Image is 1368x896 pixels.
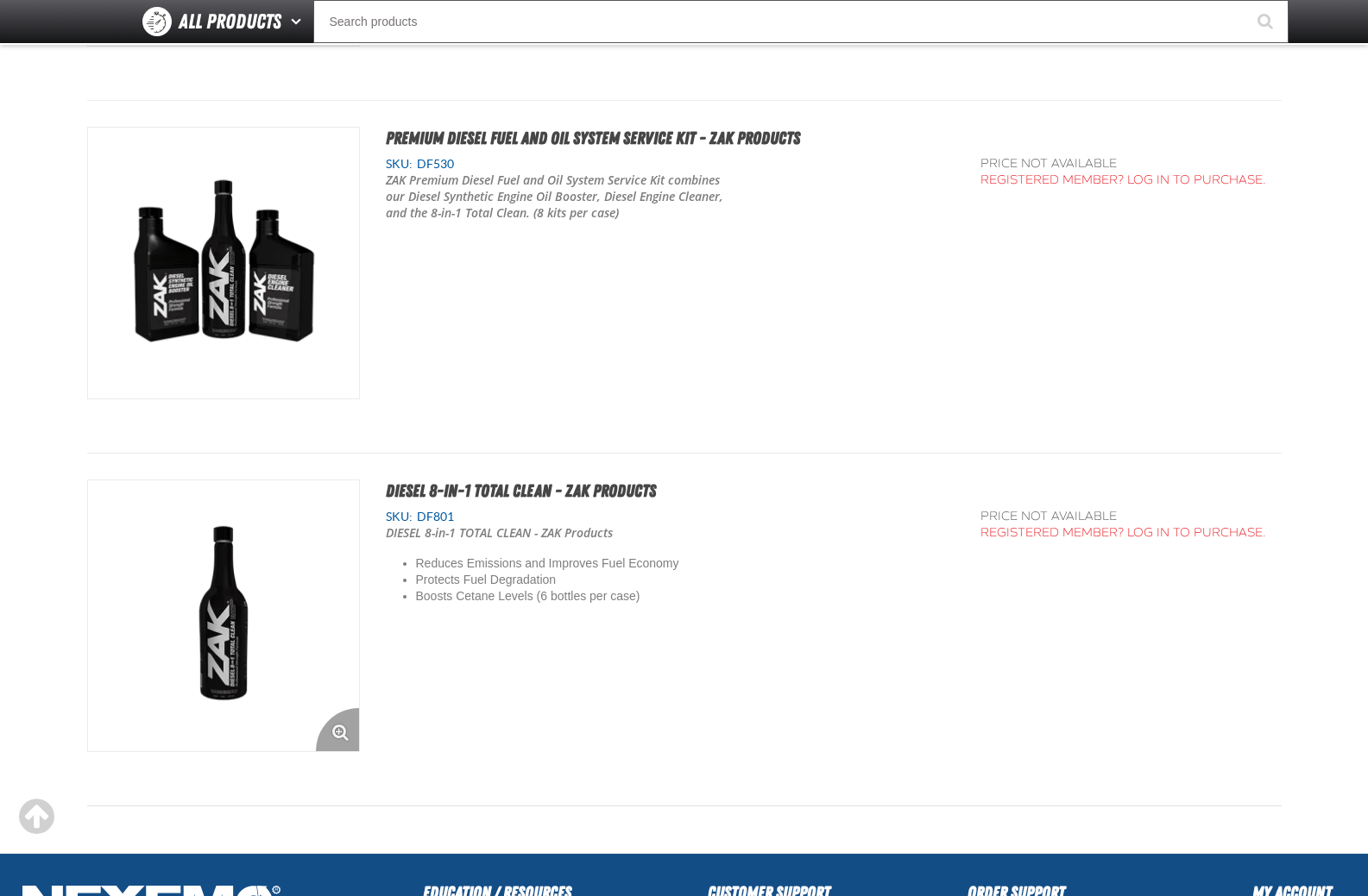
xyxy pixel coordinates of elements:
div: Price not available [980,156,1266,172]
: View Details of the Premium Diesel Fuel and Oil System Service Kit - ZAK Products [88,128,359,398]
div: Price not available [980,509,1266,525]
li: Protects Fuel Degradation [416,572,728,588]
div: Scroll to the top [17,798,55,836]
img: Premium Diesel Fuel and Oil System Service Kit - ZAK Products [88,128,359,398]
a: Registered Member? Log In to purchase. [980,172,1266,187]
li: Boosts Cetane Levels (6 bottles per case) [416,588,728,605]
span: All Products [179,6,281,37]
img: DIESEL 8-in-1 TOTAL CLEAN - ZAK Products [88,480,359,751]
: View Details of the DIESEL 8-in-1 TOTAL CLEAN - ZAK Products [88,480,359,751]
p: ZAK Premium Diesel Fuel and Oil System Service Kit combines our Diesel Synthetic Engine Oil Boost... [386,172,728,222]
span: DF530 [413,157,454,171]
button: Enlarge Product Image. Opens a popup [316,708,359,751]
div: SKU: [386,509,955,525]
div: SKU: [386,156,955,172]
p: DIESEL 8-in-1 TOTAL CLEAN - ZAK Products [386,525,728,542]
span: DF801 [413,510,454,523]
li: Reduces Emissions and Improves Fuel Economy [416,555,728,572]
a: DIESEL 8-in-1 TOTAL CLEAN - ZAK Products [386,480,656,501]
a: Premium Diesel Fuel and Oil System Service Kit - ZAK Products [386,128,800,148]
a: Registered Member? Log In to purchase. [980,525,1266,540]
